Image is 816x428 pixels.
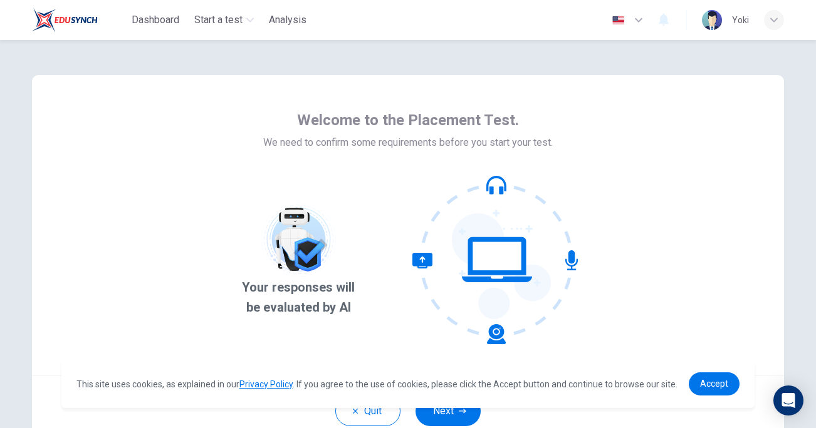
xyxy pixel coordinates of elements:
a: Privacy Policy [239,379,293,389]
button: Next [416,396,481,426]
a: dismiss cookie message [689,372,740,395]
div: cookieconsent [61,360,755,408]
img: AI picture [261,202,336,277]
div: Open Intercom Messenger [773,385,803,415]
button: Start a test [189,9,259,31]
span: Analysis [269,13,306,28]
img: Rosedale logo [32,8,98,33]
img: Profile picture [702,10,722,30]
button: Quit [335,396,400,426]
span: Your responses will be evaluated by AI [235,277,362,317]
span: This site uses cookies, as explained in our . If you agree to the use of cookies, please click th... [76,379,677,389]
span: We need to confirm some requirements before you start your test. [263,135,553,150]
img: en [610,16,626,25]
div: Yoki [732,13,749,28]
span: Welcome to the Placement Test. [297,110,519,130]
span: Accept [700,379,728,389]
button: Dashboard [127,9,184,31]
span: Start a test [194,13,243,28]
span: Dashboard [132,13,179,28]
a: Rosedale logo [32,8,127,33]
button: Analysis [264,9,311,31]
